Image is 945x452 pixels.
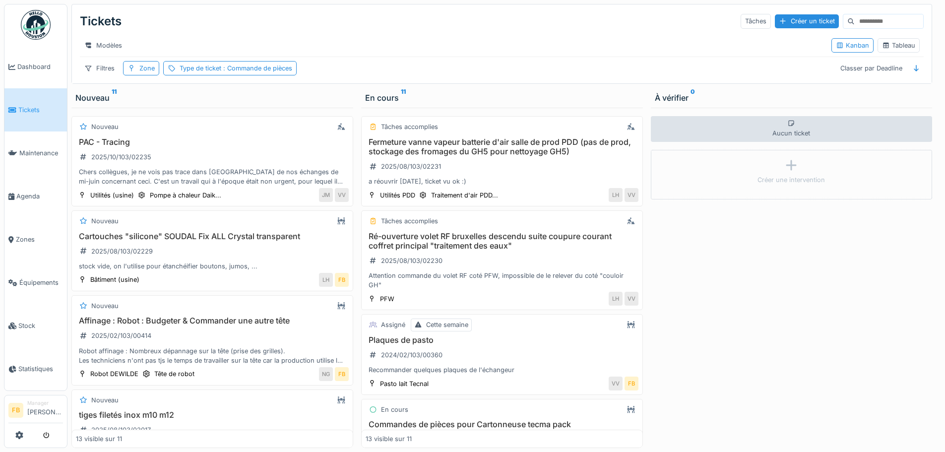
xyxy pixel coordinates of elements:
div: FB [335,273,349,287]
div: Manager [27,399,63,407]
div: NG [319,367,333,381]
div: 2025/08/103/02230 [381,256,442,265]
div: 13 visible sur 11 [366,434,412,444]
h3: Affinage : Robot : Budgeter & Commander une autre tête [76,316,349,325]
div: VV [625,188,638,202]
div: 2025/10/103/02235 [91,152,151,162]
img: Badge_color-CXgf-gQk.svg [21,10,51,40]
div: Nouveau [75,92,349,104]
div: Tableau [882,41,915,50]
div: 13 visible sur 11 [76,434,122,444]
div: LH [609,188,623,202]
div: Kanban [836,41,869,50]
div: Tâches accomplies [381,122,438,131]
div: Modèles [80,38,126,53]
h3: Plaques de pasto [366,335,638,345]
li: FB [8,403,23,418]
div: 2024/02/103/00360 [381,350,442,360]
div: a réouvrir [DATE], ticket vu ok :) [366,177,638,186]
div: Recommander quelques plaques de l'échangeur [366,365,638,375]
div: Attention commande du volet RF coté PFW, impossible de le relever du coté "couloir GH" [366,271,638,290]
span: Dashboard [17,62,63,71]
div: À vérifier [655,92,929,104]
div: LH [609,292,623,306]
div: Pasto lait Tecnal [380,379,429,388]
div: En cours [381,405,408,414]
a: Maintenance [4,131,67,175]
span: : Commande de pièces [221,65,292,72]
span: Statistiques [18,364,63,374]
a: Agenda [4,175,67,218]
div: Tête de robot [154,369,194,379]
div: Nouveau [91,216,119,226]
span: Tickets [18,105,63,115]
div: FB [335,367,349,381]
span: Maintenance [19,148,63,158]
h3: tiges filetés inox m10 m12 [76,410,349,420]
sup: 0 [691,92,695,104]
div: stock vide, on l'utilise pour étanchéifier boutons, jumos, ... [76,261,349,271]
span: Équipements [19,278,63,287]
div: Robot DEWILDE [90,369,138,379]
span: Agenda [16,192,63,201]
a: Statistiques [4,347,67,390]
div: LH [319,273,333,287]
div: Robot affinage : Nombreux dépannage sur la tête (prise des grilles). Les techniciens n'ont pas tj... [76,346,349,365]
div: Cette semaine [426,320,468,329]
div: 2025/08/103/02017 [91,425,151,435]
div: PFW [380,294,394,304]
div: Tickets [80,8,122,34]
div: Nouveau [91,122,119,131]
div: Traitement d'air PDD... [431,191,498,200]
h3: Cartouches "silicone" SOUDAL Fix ALL Crystal transparent [76,232,349,241]
h3: PAC - Tracing [76,137,349,147]
div: Classer par Deadline [836,61,907,75]
div: Tâches accomplies [381,216,438,226]
div: JM [319,188,333,202]
div: VV [625,292,638,306]
div: En cours [365,92,639,104]
h3: Fermeture vanne vapeur batterie d'air salle de prod PDD (pas de prod, stockage des fromages du GH... [366,137,638,156]
div: VV [609,377,623,390]
div: 2025/08/103/02229 [91,247,153,256]
div: Bâtiment (usine) [90,275,139,284]
h3: Ré-ouverture volet RF bruxelles descendu suite coupure courant coffret principal "traitement des ... [366,232,638,251]
div: Créer un ticket [775,14,839,28]
div: Nouveau [91,301,119,311]
div: Type de ticket [180,64,292,73]
a: FB Manager[PERSON_NAME] [8,399,63,423]
div: 2025/02/103/00414 [91,331,151,340]
li: [PERSON_NAME] [27,399,63,421]
a: Tickets [4,88,67,131]
div: Tâches [741,14,771,28]
div: Assigné [381,320,405,329]
div: Zone [139,64,155,73]
div: Nouveau [91,395,119,405]
a: Dashboard [4,45,67,88]
div: 2025/08/103/02231 [381,162,441,171]
div: Filtres [80,61,119,75]
div: Aucun ticket [651,116,933,142]
div: Utilités PDD [380,191,415,200]
span: Stock [18,321,63,330]
a: Zones [4,218,67,261]
sup: 11 [401,92,406,104]
a: Équipements [4,261,67,304]
div: FB [625,377,638,390]
div: Utilités (usine) [90,191,134,200]
a: Stock [4,304,67,347]
div: Créer une intervention [757,175,825,185]
span: Zones [16,235,63,244]
div: Chers collègues, je ne vois pas trace dans [GEOGRAPHIC_DATA] de nos échanges de mi-juin concernan... [76,167,349,186]
div: Pompe à chaleur Daik... [150,191,221,200]
div: VV [335,188,349,202]
h3: Commandes de pièces pour Cartonneuse tecma pack [366,420,638,429]
sup: 11 [112,92,117,104]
